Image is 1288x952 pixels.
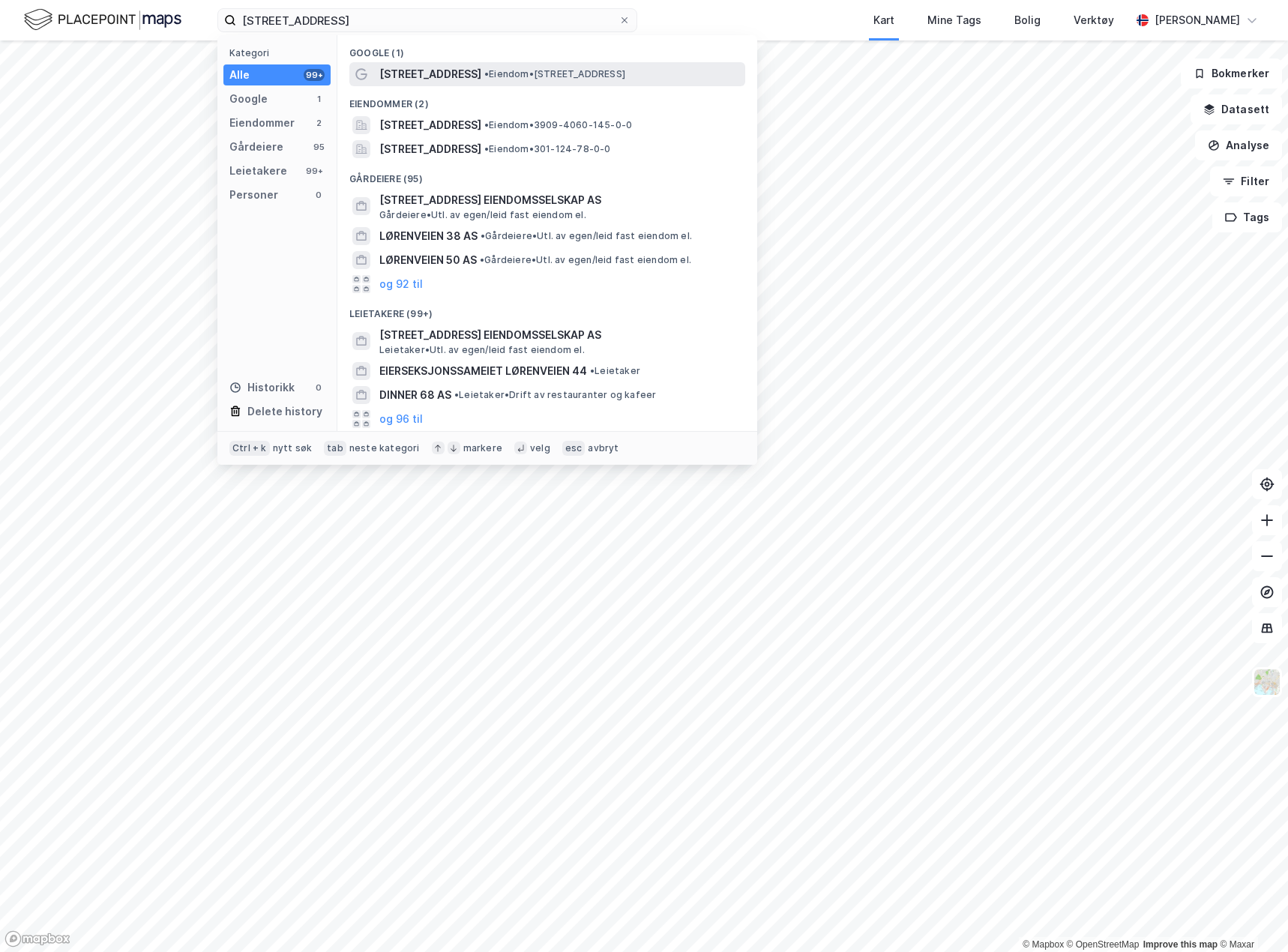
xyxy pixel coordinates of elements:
[1253,668,1281,696] img: Z
[379,362,587,380] span: EIERSEKSJONSSAMEIET LØRENVEIEN 44
[454,389,656,401] span: Leietaker • Drift av restauranter og kafeer
[1143,939,1218,950] a: Improve this map
[229,90,268,108] div: Google
[1181,58,1282,88] button: Bokmerker
[1195,130,1282,160] button: Analyse
[229,138,283,156] div: Gårdeiere
[229,66,250,84] div: Alle
[484,68,625,80] span: Eiendom • [STREET_ADDRESS]
[484,143,611,155] span: Eiendom • 301-124-78-0-0
[324,441,346,456] div: tab
[229,379,295,397] div: Historikk
[379,326,739,344] span: [STREET_ADDRESS] EIENDOMSSELSKAP AS
[229,114,295,132] div: Eiendommer
[24,7,181,33] img: logo.f888ab2527a4732fd821a326f86c7f29.svg
[379,251,477,269] span: LØRENVEIEN 50 AS
[379,140,481,158] span: [STREET_ADDRESS]
[481,230,485,241] span: •
[379,191,739,209] span: [STREET_ADDRESS] EIENDOMSSELSKAP AS
[313,141,325,153] div: 95
[454,389,459,400] span: •
[379,386,451,404] span: DINNER 68 AS
[588,442,619,454] div: avbryt
[379,344,585,356] span: Leietaker • Utl. av egen/leid fast eiendom el.
[1023,939,1064,950] a: Mapbox
[236,9,619,31] input: Søk på adresse, matrikkel, gårdeiere, leietakere eller personer
[1014,11,1041,29] div: Bolig
[313,189,325,201] div: 0
[873,11,894,29] div: Kart
[590,365,595,376] span: •
[1074,11,1114,29] div: Verktøy
[1067,939,1140,950] a: OpenStreetMap
[313,117,325,129] div: 2
[337,35,757,62] div: Google (1)
[349,442,420,454] div: neste kategori
[304,69,325,81] div: 99+
[337,86,757,113] div: Eiendommer (2)
[463,442,502,454] div: markere
[562,441,586,456] div: esc
[229,441,270,456] div: Ctrl + k
[229,47,331,58] div: Kategori
[379,227,478,245] span: LØRENVEIEN 38 AS
[4,930,70,948] a: Mapbox homepage
[313,93,325,105] div: 1
[273,442,313,454] div: nytt søk
[530,442,550,454] div: velg
[229,162,287,180] div: Leietakere
[379,209,586,221] span: Gårdeiere • Utl. av egen/leid fast eiendom el.
[304,165,325,177] div: 99+
[1155,11,1240,29] div: [PERSON_NAME]
[1212,202,1282,232] button: Tags
[927,11,981,29] div: Mine Tags
[1191,94,1282,124] button: Datasett
[229,186,278,204] div: Personer
[590,365,640,377] span: Leietaker
[481,230,692,242] span: Gårdeiere • Utl. av egen/leid fast eiendom el.
[337,296,757,323] div: Leietakere (99+)
[1210,166,1282,196] button: Filter
[379,410,423,428] button: og 96 til
[379,116,481,134] span: [STREET_ADDRESS]
[480,254,484,265] span: •
[1213,880,1288,952] iframe: Chat Widget
[484,143,489,154] span: •
[247,403,322,421] div: Delete history
[480,254,691,266] span: Gårdeiere • Utl. av egen/leid fast eiendom el.
[484,119,632,131] span: Eiendom • 3909-4060-145-0-0
[379,65,481,83] span: [STREET_ADDRESS]
[337,161,757,188] div: Gårdeiere (95)
[484,119,489,130] span: •
[379,275,423,293] button: og 92 til
[313,382,325,394] div: 0
[1213,880,1288,952] div: Kontrollprogram for chat
[484,68,489,79] span: •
